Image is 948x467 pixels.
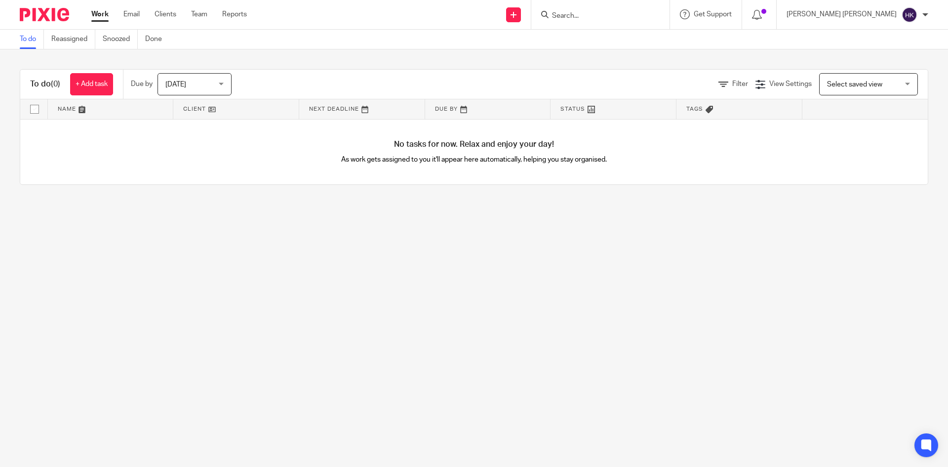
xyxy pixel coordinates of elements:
a: + Add task [70,73,113,95]
a: Team [191,9,207,19]
p: Due by [131,79,153,89]
a: Done [145,30,169,49]
p: As work gets assigned to you it'll appear here automatically, helping you stay organised. [247,155,701,165]
span: (0) [51,80,60,88]
a: Reassigned [51,30,95,49]
a: Reports [222,9,247,19]
span: [DATE] [165,81,186,88]
h1: To do [30,79,60,89]
a: Snoozed [103,30,138,49]
img: svg%3E [902,7,917,23]
input: Search [551,12,640,21]
a: Email [123,9,140,19]
span: View Settings [769,81,812,87]
h4: No tasks for now. Relax and enjoy your day! [20,139,928,150]
a: Work [91,9,109,19]
span: Get Support [694,11,732,18]
span: Tags [686,106,703,112]
p: [PERSON_NAME] [PERSON_NAME] [787,9,897,19]
a: Clients [155,9,176,19]
span: Filter [732,81,748,87]
a: To do [20,30,44,49]
img: Pixie [20,8,69,21]
span: Select saved view [827,81,882,88]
